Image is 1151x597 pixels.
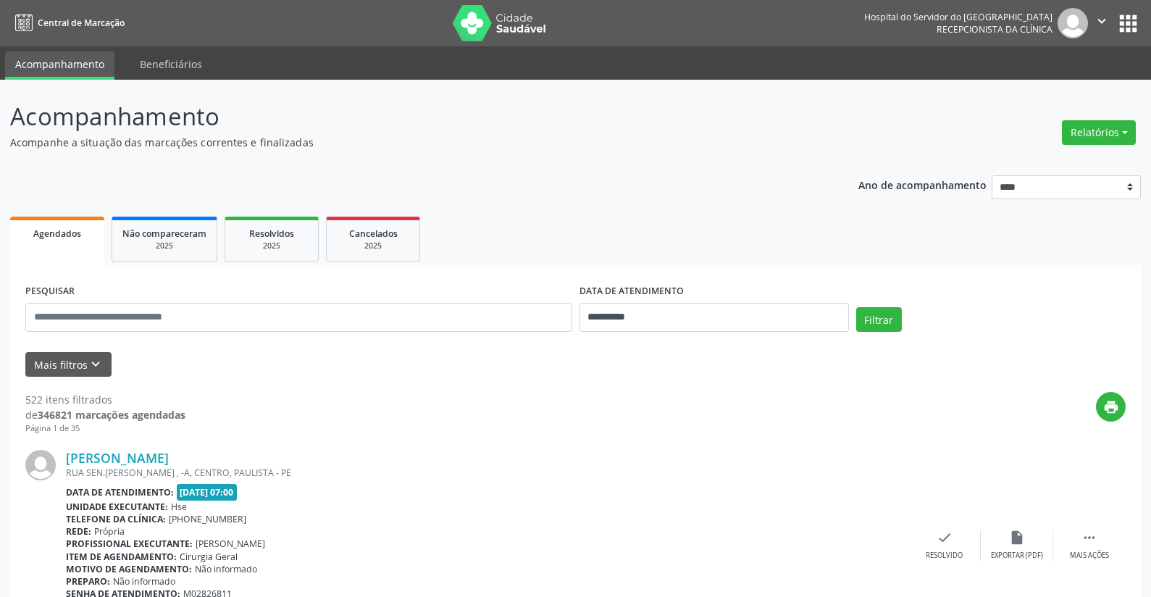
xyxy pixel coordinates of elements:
[1116,11,1141,36] button: apps
[1070,551,1109,561] div: Mais ações
[10,99,802,135] p: Acompanhamento
[579,280,684,303] label: DATA DE ATENDIMENTO
[856,307,902,332] button: Filtrar
[1058,8,1088,38] img: img
[25,450,56,480] img: img
[180,551,238,563] span: Cirurgia Geral
[1081,530,1097,546] i: 
[66,525,91,538] b: Rede:
[1009,530,1025,546] i: insert_drive_file
[66,551,177,563] b: Item de agendamento:
[991,551,1043,561] div: Exportar (PDF)
[196,538,265,550] span: [PERSON_NAME]
[66,563,192,575] b: Motivo de agendamento:
[337,241,409,251] div: 2025
[195,563,257,575] span: Não informado
[113,575,175,588] span: Não informado
[25,392,185,407] div: 522 itens filtrados
[94,525,125,538] span: Própria
[858,175,987,193] p: Ano de acompanhamento
[38,408,185,422] strong: 346821 marcações agendadas
[66,467,908,479] div: RUA SEN.[PERSON_NAME] , -A, CENTRO, PAULISTA - PE
[66,538,193,550] b: Profissional executante:
[937,530,953,546] i: check
[25,352,112,377] button: Mais filtroskeyboard_arrow_down
[33,227,81,240] span: Agendados
[169,513,246,525] span: [PHONE_NUMBER]
[349,227,398,240] span: Cancelados
[5,51,114,80] a: Acompanhamento
[66,575,110,588] b: Preparo:
[122,241,206,251] div: 2025
[171,501,187,513] span: Hse
[937,23,1052,36] span: Recepcionista da clínica
[88,356,104,372] i: keyboard_arrow_down
[1103,399,1119,415] i: print
[926,551,963,561] div: Resolvido
[235,241,308,251] div: 2025
[249,227,294,240] span: Resolvidos
[864,11,1052,23] div: Hospital do Servidor do [GEOGRAPHIC_DATA]
[10,135,802,150] p: Acompanhe a situação das marcações correntes e finalizadas
[66,486,174,498] b: Data de atendimento:
[66,450,169,466] a: [PERSON_NAME]
[25,422,185,435] div: Página 1 de 35
[1094,13,1110,29] i: 
[130,51,212,77] a: Beneficiários
[66,501,168,513] b: Unidade executante:
[10,11,125,35] a: Central de Marcação
[1088,8,1116,38] button: 
[122,227,206,240] span: Não compareceram
[66,513,166,525] b: Telefone da clínica:
[25,407,185,422] div: de
[1062,120,1136,145] button: Relatórios
[38,17,125,29] span: Central de Marcação
[1096,392,1126,422] button: print
[177,484,238,501] span: [DATE] 07:00
[25,280,75,303] label: PESQUISAR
